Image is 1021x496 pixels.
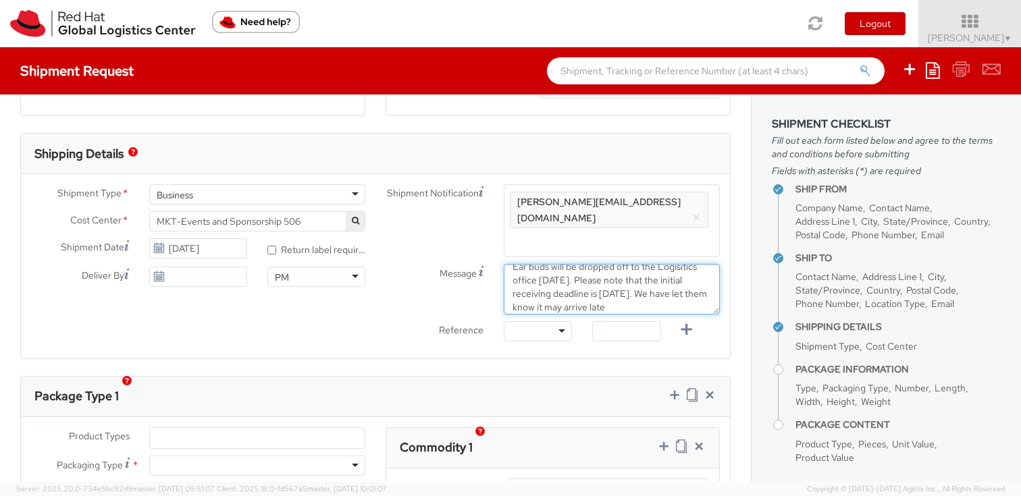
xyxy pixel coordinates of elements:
input: Return label required [267,246,276,254]
span: State/Province [883,215,948,227]
span: Product Name [427,481,488,493]
span: Deliver By [82,269,124,283]
span: master, [DATE] 09:51:07 [132,484,215,493]
span: Shipment Type [795,340,860,352]
h4: Ship From [795,184,1001,194]
span: Phone Number [795,298,859,310]
h3: Package Type 1 [34,389,119,403]
span: Number [895,382,928,394]
span: Contact Name [869,202,930,214]
h4: Package Information [795,364,1001,375]
span: Pieces [858,438,886,450]
span: Server: 2025.20.0-734e5bc92d9 [16,484,215,493]
span: State/Province [795,284,860,296]
span: Postal Code [906,284,956,296]
h4: Shipping Details [795,322,1001,332]
span: Shipment Date [61,240,124,254]
span: Product Type [795,438,852,450]
span: Email [921,229,944,241]
span: Address Line 1 [795,215,855,227]
span: Fields with asterisks (*) are required [772,164,1001,177]
span: Contact Name [795,271,856,283]
div: PM [275,271,289,284]
span: [PERSON_NAME][EMAIL_ADDRESS][DOMAIN_NAME] [517,196,681,224]
h3: Shipment Checklist [772,118,1001,130]
input: Shipment, Tracking or Reference Number (at least 4 chars) [547,57,885,84]
span: Country [954,215,988,227]
span: Product Types [69,430,130,442]
span: Country [866,284,900,296]
span: Unit Value [892,438,935,450]
span: Width [795,395,820,408]
h4: Shipment Request [20,63,134,78]
h3: Commodity 1 [400,441,473,454]
span: Packaging Type [822,382,889,394]
span: Message [440,267,477,279]
span: Reference [439,324,483,336]
span: MKT-Events and Sponsorship 506 [157,215,358,227]
span: Product Value [795,451,854,464]
span: Address Line 1 [862,271,922,283]
h3: Shipping Details [34,147,124,161]
span: Weight [861,395,891,408]
span: Length [935,382,966,394]
span: master, [DATE] 10:01:07 [307,484,387,493]
button: Need help? [212,11,300,33]
span: Client: 2025.18.0-fd567a5 [217,484,387,493]
h4: Ship To [795,253,1001,263]
span: Shipment Notification [387,186,479,200]
h4: Package Content [795,420,1001,430]
button: Logout [845,12,906,35]
span: Cost Center [866,340,917,352]
span: Height [827,395,855,408]
span: [PERSON_NAME] [928,32,1012,44]
span: Email [931,298,954,310]
span: Packaging Type [57,459,123,471]
span: Phone Number [852,229,915,241]
span: Company Name [795,202,863,214]
span: Copyright © [DATE]-[DATE] Agistix Inc., All Rights Reserved [807,484,1005,495]
label: Return label required [267,241,365,256]
img: rh-logistics-00dfa346123c4ec078e1.svg [10,10,195,37]
span: City [928,271,944,283]
span: Postal Code [795,229,845,241]
button: × [692,210,701,226]
span: Shipment Type [57,186,122,202]
span: Fill out each form listed below and agree to the terms and conditions before submitting [772,134,1001,161]
span: ▼ [1004,33,1012,44]
span: Cost Center [70,213,122,229]
div: Business [157,188,193,202]
span: Location Type [865,298,925,310]
span: City [861,215,877,227]
span: Type [795,382,816,394]
span: MKT-Events and Sponsorship 506 [149,211,365,231]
